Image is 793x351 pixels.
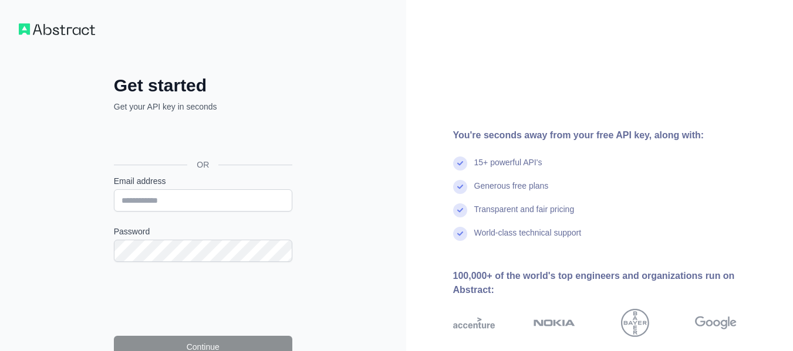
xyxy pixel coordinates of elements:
[453,227,467,241] img: check mark
[114,175,292,187] label: Email address
[474,203,575,227] div: Transparent and fair pricing
[453,309,495,337] img: accenture
[114,226,292,237] label: Password
[453,269,775,297] div: 100,000+ of the world's top engineers and organizations run on Abstract:
[114,75,292,96] h2: Get started
[474,227,582,250] div: World-class technical support
[453,203,467,217] img: check mark
[474,156,542,180] div: 15+ powerful API's
[534,309,575,337] img: nokia
[108,125,296,151] iframe: Sign in with Google Button
[695,309,737,337] img: google
[474,180,549,203] div: Generous free plans
[453,156,467,171] img: check mark
[114,276,292,322] iframe: reCAPTCHA
[187,159,218,171] span: OR
[453,180,467,194] img: check mark
[453,128,775,142] div: You're seconds away from your free API key, along with:
[114,101,292,113] p: Get your API key in seconds
[19,23,95,35] img: Workflow
[621,309,649,337] img: bayer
